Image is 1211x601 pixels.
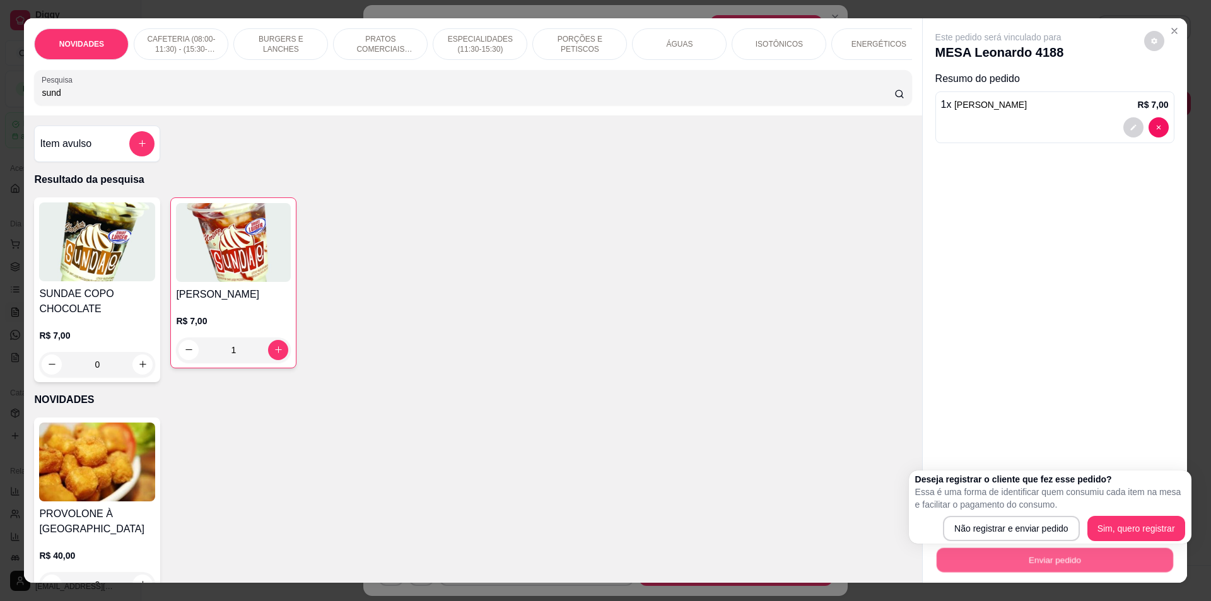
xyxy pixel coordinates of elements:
button: add-separate-item [129,131,155,156]
button: decrease-product-quantity [42,575,62,595]
p: R$ 7,00 [1138,98,1169,111]
button: decrease-product-quantity [1123,117,1144,137]
button: decrease-product-quantity [178,340,199,360]
button: decrease-product-quantity [1149,117,1169,137]
button: decrease-product-quantity [42,354,62,375]
input: Pesquisa [42,86,894,99]
p: ENERGÉTICOS [851,39,906,49]
p: NOVIDADES [34,392,911,407]
p: 1 x [941,97,1027,112]
p: Essa é uma forma de identificar quem consumiu cada item na mesa e facilitar o pagamento do consumo. [915,486,1185,511]
h4: Item avulso [40,136,91,151]
button: Enviar pedido [936,548,1173,573]
button: increase-product-quantity [132,575,153,595]
p: PORÇÕES E PETISCOS [543,34,616,54]
img: product-image [39,202,155,281]
button: decrease-product-quantity [1144,31,1164,51]
button: Sim, quero registrar [1087,516,1185,541]
p: MESA Leonardo 4188 [935,44,1064,61]
h2: Deseja registrar o cliente que fez esse pedido? [915,473,1185,486]
button: increase-product-quantity [268,340,288,360]
p: R$ 7,00 [39,329,155,342]
p: ISOTÔNICOS [756,39,803,49]
span: [PERSON_NAME] [954,100,1027,110]
h4: PROVOLONE À [GEOGRAPHIC_DATA] [39,506,155,537]
h4: SUNDAE COPO CHOCOLATE [39,286,155,317]
p: Resultado da pesquisa [34,172,911,187]
button: Não registrar e enviar pedido [943,516,1080,541]
p: R$ 7,00 [176,315,291,327]
p: ÁGUAS [666,39,693,49]
img: product-image [39,423,155,501]
p: PRATOS COMERCIAIS (11:30-15:30) [344,34,417,54]
button: Close [1164,21,1185,41]
p: CAFETERIA (08:00-11:30) - (15:30-18:00) [144,34,218,54]
p: Este pedido será vinculado para [935,31,1064,44]
p: Resumo do pedido [935,71,1174,86]
p: R$ 40,00 [39,549,155,562]
label: Pesquisa [42,74,77,85]
p: NOVIDADES [59,39,104,49]
button: increase-product-quantity [132,354,153,375]
p: BURGERS E LANCHES [244,34,317,54]
h4: [PERSON_NAME] [176,287,291,302]
p: ESPECIALIDADES (11:30-15:30) [443,34,517,54]
img: product-image [176,203,291,282]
